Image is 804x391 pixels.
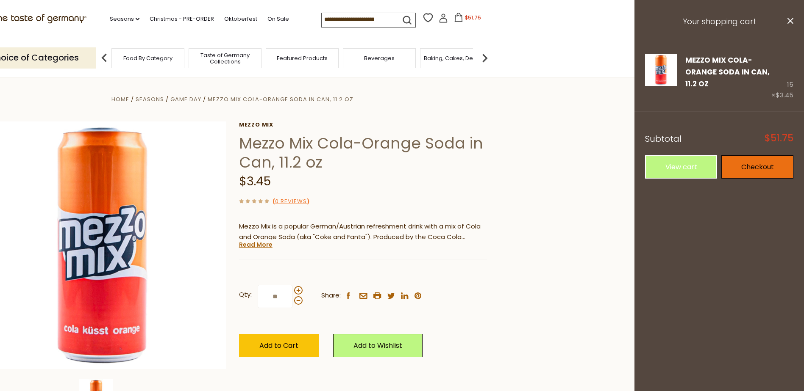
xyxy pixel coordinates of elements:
[364,55,395,61] a: Beverages
[721,155,793,179] a: Checkout
[333,334,423,357] a: Add to Wishlist
[239,221,487,242] p: Mezzo Mix is a popular German/Austrian refreshment drink with a mix of Cola and Orange Soda (aka ...
[111,95,129,103] a: Home
[150,14,214,24] a: Christmas - PRE-ORDER
[191,52,259,65] a: Taste of Germany Collections
[771,54,793,101] div: 15 ×
[239,289,252,300] strong: Qty:
[321,290,341,301] span: Share:
[267,14,289,24] a: On Sale
[239,173,271,190] span: $3.45
[645,155,717,179] a: View cart
[96,50,113,66] img: previous arrow
[645,54,677,86] img: Mezzo Mix Cola-Orange Soda in Can, 11.2 oz
[239,134,487,172] h1: Mezzo Mix Cola-Orange Soda in Can, 11.2 oz
[258,285,292,308] input: Qty:
[224,14,257,24] a: Oktoberfest
[259,341,298,350] span: Add to Cart
[645,54,677,101] a: Mezzo Mix Cola-Orange Soda in Can, 11.2 oz
[170,95,201,103] a: Game Day
[424,55,490,61] a: Baking, Cakes, Desserts
[776,91,793,99] span: $3.45
[123,55,172,61] a: Food By Category
[645,133,682,145] span: Subtotal
[273,197,309,205] span: ( )
[476,50,493,66] img: next arrow
[110,14,139,24] a: Seasons
[136,95,164,103] a: Seasons
[277,55,328,61] a: Featured Products
[465,14,481,21] span: $51.75
[685,55,770,89] a: Mezzo Mix Cola-Orange Soda in Can, 11.2 oz
[765,134,793,143] span: $51.75
[239,240,273,249] a: Read More
[275,197,307,206] a: 0 Reviews
[239,334,319,357] button: Add to Cart
[208,95,353,103] a: Mezzo Mix Cola-Orange Soda in Can, 11.2 oz
[239,121,487,128] a: Mezzo Mix
[450,13,486,25] button: $51.75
